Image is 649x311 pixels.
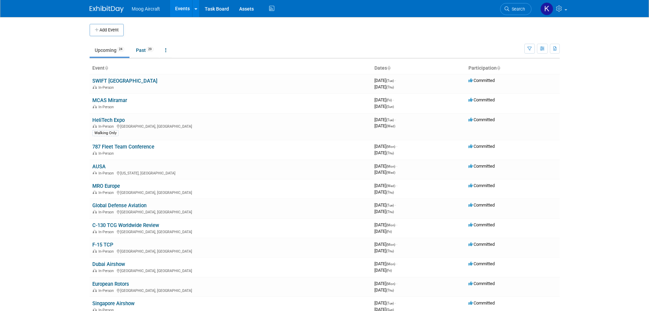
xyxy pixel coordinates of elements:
[386,210,394,214] span: (Thu)
[90,24,124,36] button: Add Event
[374,229,392,234] span: [DATE]
[386,282,395,286] span: (Mon)
[374,123,395,128] span: [DATE]
[386,171,395,174] span: (Wed)
[92,222,159,228] a: C-130 TCG Worldwide Review
[93,249,97,253] img: In-Person Event
[92,183,120,189] a: MRO Europe
[386,85,394,89] span: (Thu)
[92,78,157,84] a: SWIFT [GEOGRAPHIC_DATA]
[93,230,97,233] img: In-Person Event
[374,78,396,83] span: [DATE]
[386,190,394,194] span: (Thu)
[468,97,495,102] span: Committed
[92,170,369,175] div: [US_STATE], [GEOGRAPHIC_DATA]
[396,222,397,227] span: -
[92,261,125,267] a: Dubai Airshow
[92,97,127,103] a: MCAS Miramar
[374,97,394,102] span: [DATE]
[374,150,394,155] span: [DATE]
[98,124,116,129] span: In-Person
[131,44,159,57] a: Past29
[374,144,397,149] span: [DATE]
[117,47,124,52] span: 24
[105,65,108,71] a: Sort by Event Name
[92,229,369,234] div: [GEOGRAPHIC_DATA], [GEOGRAPHIC_DATA]
[374,84,394,89] span: [DATE]
[92,202,146,209] a: Global Defense Aviation
[468,300,495,306] span: Committed
[92,144,154,150] a: 787 Fleet Team Conference
[386,98,392,102] span: (Fri)
[386,301,394,305] span: (Tue)
[386,262,395,266] span: (Mon)
[98,269,116,273] span: In-Person
[93,85,97,89] img: In-Person Event
[386,105,394,109] span: (Sun)
[396,183,397,188] span: -
[98,105,116,109] span: In-Person
[98,151,116,156] span: In-Person
[386,79,394,83] span: (Tue)
[386,124,395,128] span: (Wed)
[386,118,394,122] span: (Tue)
[374,248,394,253] span: [DATE]
[387,65,390,71] a: Sort by Start Date
[93,210,97,213] img: In-Person Event
[93,190,97,194] img: In-Person Event
[374,261,397,266] span: [DATE]
[468,183,495,188] span: Committed
[468,144,495,149] span: Committed
[93,171,97,174] img: In-Person Event
[374,104,394,109] span: [DATE]
[386,184,395,188] span: (Wed)
[98,171,116,175] span: In-Person
[92,300,135,307] a: Singapore Airshow
[98,210,116,214] span: In-Person
[374,268,392,273] span: [DATE]
[93,151,97,155] img: In-Person Event
[374,242,397,247] span: [DATE]
[386,230,392,234] span: (Fri)
[386,269,392,272] span: (Fri)
[497,65,500,71] a: Sort by Participation Type
[92,209,369,214] div: [GEOGRAPHIC_DATA], [GEOGRAPHIC_DATA]
[468,202,495,208] span: Committed
[386,203,394,207] span: (Tue)
[396,242,397,247] span: -
[132,6,160,12] span: Moog Aircraft
[146,47,154,52] span: 29
[92,248,369,254] div: [GEOGRAPHIC_DATA], [GEOGRAPHIC_DATA]
[98,190,116,195] span: In-Person
[395,300,396,306] span: -
[386,243,395,246] span: (Mon)
[396,261,397,266] span: -
[468,222,495,227] span: Committed
[98,230,116,234] span: In-Person
[374,281,397,286] span: [DATE]
[374,164,397,169] span: [DATE]
[92,164,106,170] a: AUSA
[395,117,396,122] span: -
[509,6,525,12] span: Search
[374,202,396,208] span: [DATE]
[92,287,369,293] div: [GEOGRAPHIC_DATA], [GEOGRAPHIC_DATA]
[540,2,553,15] img: Kelsey Blackley
[93,288,97,292] img: In-Person Event
[90,62,372,74] th: Event
[92,242,113,248] a: F-15 TCP
[374,222,397,227] span: [DATE]
[374,170,395,175] span: [DATE]
[395,202,396,208] span: -
[500,3,531,15] a: Search
[90,6,124,13] img: ExhibitDay
[90,44,129,57] a: Upcoming24
[468,281,495,286] span: Committed
[396,164,397,169] span: -
[386,249,394,253] span: (Thu)
[468,164,495,169] span: Committed
[374,189,394,195] span: [DATE]
[386,145,395,149] span: (Mon)
[372,62,466,74] th: Dates
[396,281,397,286] span: -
